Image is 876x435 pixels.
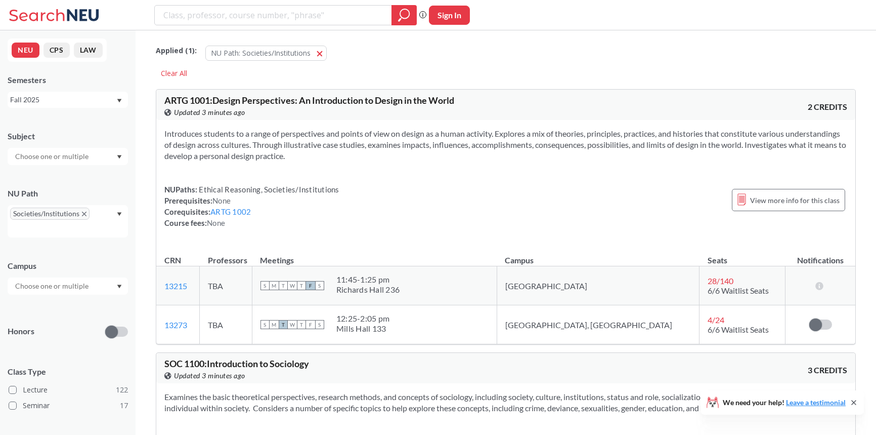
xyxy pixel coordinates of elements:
[708,276,733,286] span: 28 / 140
[156,66,192,81] div: Clear All
[9,399,128,412] label: Seminar
[117,155,122,159] svg: Dropdown arrow
[117,99,122,103] svg: Dropdown arrow
[12,43,39,58] button: NEU
[315,320,324,329] span: S
[211,48,311,58] span: NU Path: Societies/Institutions
[9,383,128,397] label: Lecture
[497,245,699,266] th: Campus
[336,324,389,334] div: Mills Hall 133
[8,260,128,271] div: Campus
[10,94,116,105] div: Fall 2025
[808,101,847,112] span: 2 CREDITS
[429,6,470,25] button: Sign In
[8,188,128,199] div: NU Path
[497,305,699,344] td: [GEOGRAPHIC_DATA], [GEOGRAPHIC_DATA]
[252,245,497,266] th: Meetings
[164,358,309,369] span: SOC 1100 : Introduction to Sociology
[10,280,95,292] input: Choose one or multiple
[164,320,187,330] a: 13273
[8,131,128,142] div: Subject
[279,320,288,329] span: T
[297,320,306,329] span: T
[117,285,122,289] svg: Dropdown arrow
[74,43,103,58] button: LAW
[336,285,400,295] div: Richards Hall 236
[336,313,389,324] div: 12:25 - 2:05 pm
[306,281,315,290] span: F
[174,370,245,381] span: Updated 3 minutes ago
[8,278,128,295] div: Dropdown arrow
[8,92,128,108] div: Fall 2025Dropdown arrow
[708,315,724,325] span: 4 / 24
[82,212,86,216] svg: X to remove pill
[786,398,846,407] a: Leave a testimonial
[270,320,279,329] span: M
[8,326,34,337] p: Honors
[288,320,297,329] span: W
[306,320,315,329] span: F
[164,281,187,291] a: 13215
[164,391,847,414] section: Examines the basic theoretical perspectives, research methods, and concepts of sociology, includi...
[315,281,324,290] span: S
[497,266,699,305] td: [GEOGRAPHIC_DATA]
[260,320,270,329] span: S
[210,207,251,216] a: ARTG 1002
[164,255,181,266] div: CRN
[164,95,454,106] span: ARTG 1001 : Design Perspectives: An Introduction to Design in the World
[288,281,297,290] span: W
[162,7,384,24] input: Class, professor, course number, "phrase"
[808,365,847,376] span: 3 CREDITS
[8,74,128,86] div: Semesters
[708,286,769,295] span: 6/6 Waitlist Seats
[708,325,769,334] span: 6/6 Waitlist Seats
[156,45,197,56] span: Applied ( 1 ):
[205,46,327,61] button: NU Path: Societies/Institutions
[10,208,90,220] span: Societies/InstitutionsX to remove pill
[391,5,417,25] div: magnifying glass
[200,266,252,305] td: TBA
[207,218,225,227] span: None
[785,245,855,266] th: Notifications
[336,274,400,285] div: 11:45 - 1:25 pm
[297,281,306,290] span: T
[197,185,339,194] span: Ethical Reasoning, Societies/Institutions
[8,148,128,165] div: Dropdown arrow
[279,281,288,290] span: T
[750,194,840,207] span: View more info for this class
[270,281,279,290] span: M
[116,384,128,396] span: 122
[200,245,252,266] th: Professors
[699,245,785,266] th: Seats
[723,399,846,406] span: We need your help!
[164,184,339,228] div: NUPaths: Prerequisites: Corequisites: Course fees:
[200,305,252,344] td: TBA
[174,107,245,118] span: Updated 3 minutes ago
[120,400,128,411] span: 17
[8,366,128,377] span: Class Type
[8,205,128,238] div: Societies/InstitutionsX to remove pillDropdown arrow
[43,43,70,58] button: CPS
[260,281,270,290] span: S
[398,8,410,22] svg: magnifying glass
[212,196,231,205] span: None
[164,128,847,162] section: Introduces students to a range of perspectives and points of view on design as a human activity. ...
[117,212,122,216] svg: Dropdown arrow
[10,150,95,163] input: Choose one or multiple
